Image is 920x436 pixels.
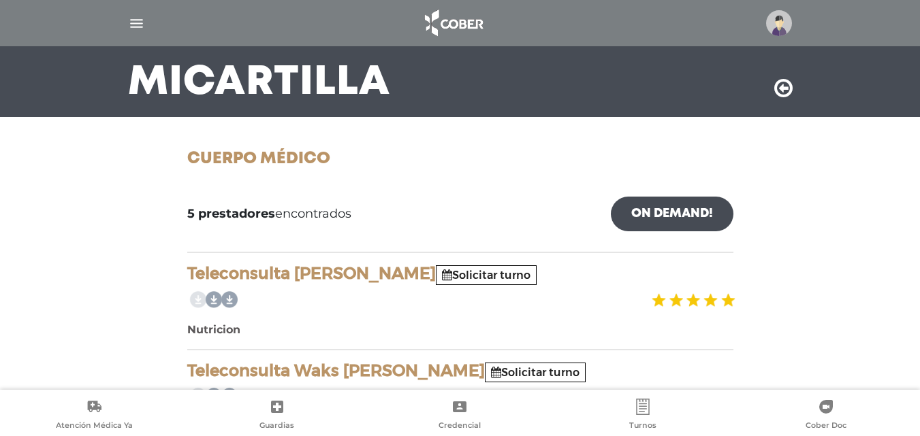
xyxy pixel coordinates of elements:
img: logo_cober_home-white.png [417,7,489,39]
h4: Teleconsulta Waks [PERSON_NAME] [187,361,733,381]
a: Credencial [368,399,552,433]
span: encontrados [187,205,351,223]
a: Guardias [186,399,369,433]
h1: Cuerpo Médico [187,150,733,169]
span: Atención Médica Ya [56,420,133,433]
span: Cober Doc [806,420,846,433]
img: estrellas_badge.png [650,382,735,412]
img: profile-placeholder.svg [766,10,792,36]
b: 5 prestadores [187,206,275,221]
a: Solicitar turno [442,269,530,282]
b: Nutricion [187,323,240,336]
a: Turnos [552,399,735,433]
a: On Demand! [611,197,733,231]
span: Guardias [259,420,294,433]
h3: Mi Cartilla [128,65,390,101]
h4: Teleconsulta [PERSON_NAME] [187,264,733,284]
a: Atención Médica Ya [3,399,186,433]
a: Cober Doc [734,399,917,433]
span: Turnos [629,420,656,433]
span: Credencial [439,420,481,433]
img: estrellas_badge.png [650,285,735,316]
img: Cober_menu-lines-white.svg [128,15,145,32]
a: Solicitar turno [491,366,580,379]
